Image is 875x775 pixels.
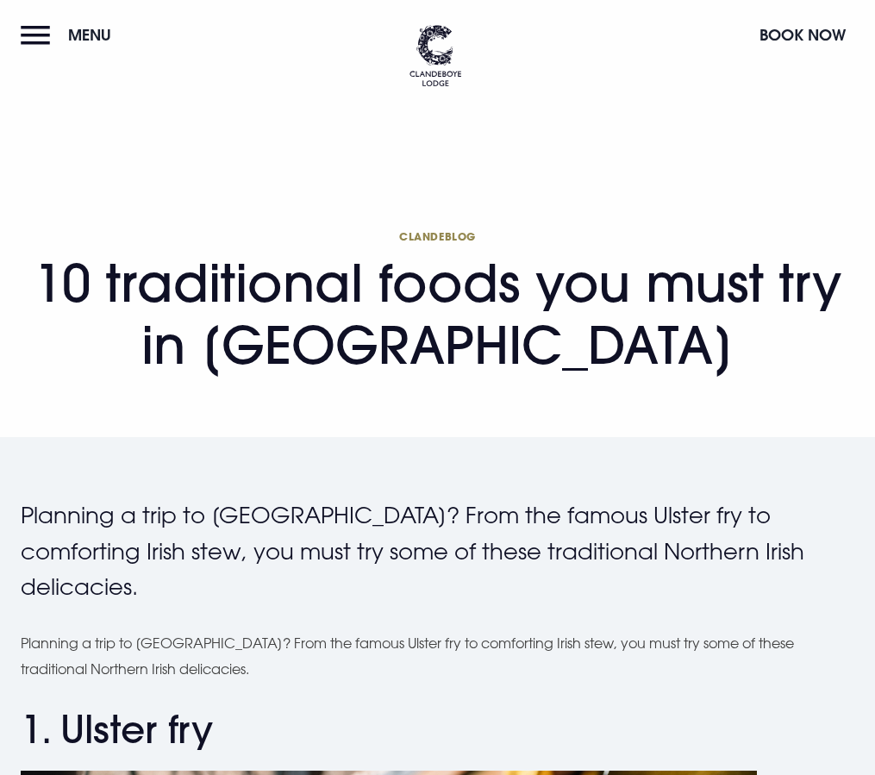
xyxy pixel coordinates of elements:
[21,229,854,243] span: Clandeblog
[21,16,120,53] button: Menu
[751,16,854,53] button: Book Now
[21,229,854,376] h1: 10 traditional foods you must try in [GEOGRAPHIC_DATA]
[68,25,111,45] span: Menu
[21,630,854,683] p: Planning a trip to [GEOGRAPHIC_DATA]? From the famous Ulster fry to comforting Irish stew, you mu...
[21,497,854,605] p: Planning a trip to [GEOGRAPHIC_DATA]? From the famous Ulster fry to comforting Irish stew, you mu...
[21,707,854,753] h2: 1. Ulster fry
[409,25,461,86] img: Clandeboye Lodge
